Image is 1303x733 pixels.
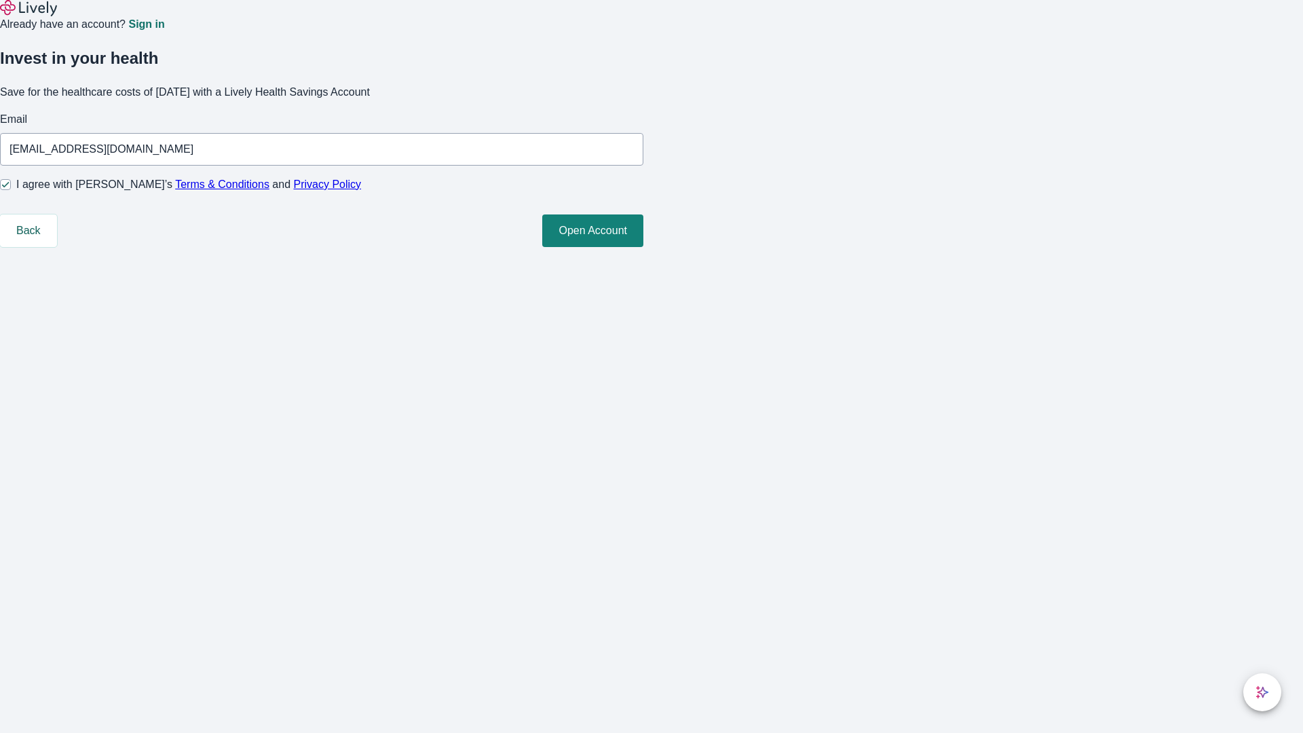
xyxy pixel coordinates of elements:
span: I agree with [PERSON_NAME]’s and [16,176,361,193]
a: Privacy Policy [294,178,362,190]
a: Terms & Conditions [175,178,269,190]
button: chat [1243,673,1281,711]
a: Sign in [128,19,164,30]
svg: Lively AI Assistant [1255,685,1269,699]
button: Open Account [542,214,643,247]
